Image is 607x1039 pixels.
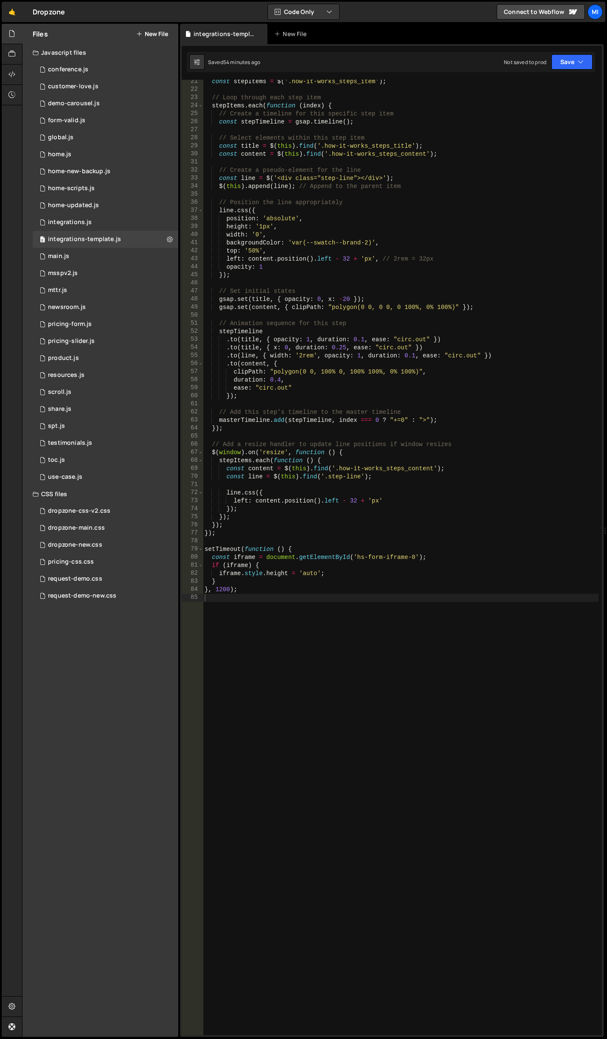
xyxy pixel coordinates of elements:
div: 21 [182,78,203,86]
div: 56 [182,360,203,368]
div: 36 [182,199,203,207]
div: 76 [182,521,203,529]
div: 77 [182,529,203,537]
div: 9831/41737.js [33,299,178,316]
div: 37 [182,207,203,215]
div: form-valid.js [48,117,85,124]
div: 58 [182,376,203,384]
div: 81 [182,562,203,570]
div: 22 [182,86,203,94]
div: request-demo-new.css [48,592,116,600]
div: 33 [182,174,203,183]
button: Save [551,54,593,70]
button: Code Only [268,4,339,20]
div: 39 [182,223,203,231]
div: 40 [182,231,203,239]
div: conference.js [48,66,88,73]
div: 66 [182,441,203,449]
div: 55 [182,352,203,360]
div: 74 [182,505,203,513]
div: 9831/38635.js [33,435,178,452]
div: resources.js [48,371,84,379]
div: Javascript files [22,44,178,61]
div: 75 [182,513,203,521]
div: 73 [182,497,203,505]
div: dropzone-css-v2.css [48,507,110,515]
div: dropzone-main.css [48,524,105,532]
div: 65 [182,432,203,441]
div: 9831/29775.css [33,553,178,570]
span: 0 [40,237,45,244]
div: 9831/26505.js [33,384,178,401]
a: Mi [587,4,603,20]
div: integrations.js [48,219,92,226]
div: CSS files [22,486,178,503]
div: 57 [182,368,203,376]
div: 42 [182,247,203,255]
div: 80 [182,553,203,562]
div: 84 [182,586,203,594]
div: 9831/23240.js [33,452,178,469]
div: pricing-css.css [48,558,94,566]
div: 9831/41251.css [33,587,178,604]
div: 9831/44484.js [33,316,178,333]
div: 9831/44211.js [33,180,178,197]
h2: Files [33,29,48,39]
div: pricing-form.js [48,320,92,328]
div: 9831/41964.css [33,536,178,553]
div: newsroom.js [48,303,86,311]
div: 59 [182,384,203,392]
div: 46 [182,279,203,287]
div: 43 [182,255,203,263]
div: 49 [182,303,203,312]
div: testimonials.js [48,439,92,447]
div: 35 [182,191,203,199]
div: 85 [182,594,203,602]
div: home-updated.js [48,202,99,209]
div: New File [274,30,310,38]
div: 61 [182,400,203,408]
div: 9831/25080.js [33,129,178,146]
div: 79 [182,545,203,553]
div: 9831/22169.js [33,214,178,231]
div: 60 [182,392,203,400]
div: 25 [182,110,203,118]
button: New File [136,31,168,37]
div: 68 [182,457,203,465]
div: 9831/22551.js [33,350,178,367]
div: scroll.js [48,388,71,396]
div: product.js [48,354,79,362]
div: 9831/24797.js [33,418,178,435]
div: 9831/22713.js [33,469,178,486]
div: 26 [182,118,203,126]
div: mttr.js [48,286,67,294]
div: 9831/35209.css [33,503,178,519]
div: 9831/21745.css [33,519,178,536]
div: 45 [182,271,203,279]
div: home-scripts.js [48,185,95,192]
div: integrations-template.js [194,30,257,38]
div: 9831/42130.js [33,282,178,299]
div: 51 [182,320,203,328]
div: 9831/37147.css [33,570,178,587]
div: 50 [182,312,203,320]
div: 31 [182,158,203,166]
div: 9831/24057.js [33,146,178,163]
div: 30 [182,150,203,158]
div: Saved [208,59,260,66]
div: pricing-slider.js [48,337,95,345]
div: 62 [182,408,203,416]
div: 70 [182,473,203,481]
div: 9831/35453.js [33,231,178,248]
div: 72 [182,489,203,497]
div: use-case.js [48,473,82,481]
div: 9831/29769.js [33,333,178,350]
div: Not saved to prod [504,59,546,66]
div: 63 [182,416,203,424]
div: main.js [48,253,69,260]
div: spt.js [48,422,65,430]
div: 82 [182,570,203,578]
div: demo-carousel.js [48,100,100,107]
div: Dropzone [33,7,65,17]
